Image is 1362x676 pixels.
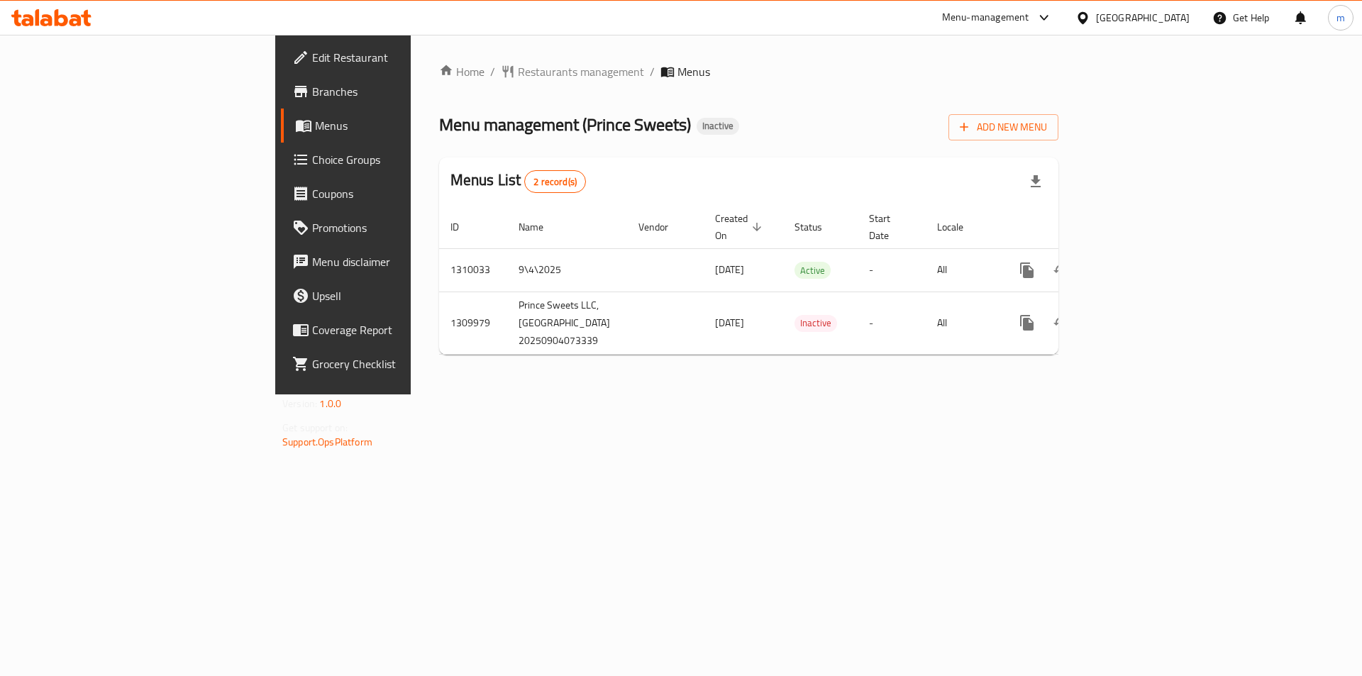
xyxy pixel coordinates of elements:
[1010,306,1044,340] button: more
[281,143,503,177] a: Choice Groups
[282,419,348,437] span: Get support on:
[312,253,492,270] span: Menu disclaimer
[794,315,837,331] span: Inactive
[926,292,999,354] td: All
[507,248,627,292] td: 9\4\2025
[439,109,691,140] span: Menu management ( Prince Sweets )
[319,394,341,413] span: 1.0.0
[715,260,744,279] span: [DATE]
[315,117,492,134] span: Menus
[1336,10,1345,26] span: m
[794,218,841,236] span: Status
[312,151,492,168] span: Choice Groups
[942,9,1029,26] div: Menu-management
[638,218,687,236] span: Vendor
[1010,253,1044,287] button: more
[312,321,492,338] span: Coverage Report
[715,314,744,332] span: [DATE]
[312,355,492,372] span: Grocery Checklist
[999,206,1158,249] th: Actions
[926,248,999,292] td: All
[650,63,655,80] li: /
[281,109,503,143] a: Menus
[1044,306,1078,340] button: Change Status
[869,210,909,244] span: Start Date
[677,63,710,80] span: Menus
[282,394,317,413] span: Version:
[715,210,766,244] span: Created On
[439,206,1158,355] table: enhanced table
[858,292,926,354] td: -
[312,287,492,304] span: Upsell
[281,40,503,74] a: Edit Restaurant
[312,185,492,202] span: Coupons
[439,63,1058,80] nav: breadcrumb
[524,170,586,193] div: Total records count
[519,218,562,236] span: Name
[281,74,503,109] a: Branches
[1044,253,1078,287] button: Change Status
[507,292,627,354] td: Prince Sweets LLC, [GEOGRAPHIC_DATA] 20250904073339
[501,63,644,80] a: Restaurants management
[450,218,477,236] span: ID
[312,49,492,66] span: Edit Restaurant
[1019,165,1053,199] div: Export file
[312,83,492,100] span: Branches
[858,248,926,292] td: -
[960,118,1047,136] span: Add New Menu
[312,219,492,236] span: Promotions
[282,433,372,451] a: Support.OpsPlatform
[518,63,644,80] span: Restaurants management
[281,211,503,245] a: Promotions
[1096,10,1190,26] div: [GEOGRAPHIC_DATA]
[281,177,503,211] a: Coupons
[525,175,585,189] span: 2 record(s)
[450,170,586,193] h2: Menus List
[281,245,503,279] a: Menu disclaimer
[281,279,503,313] a: Upsell
[794,262,831,279] span: Active
[281,347,503,381] a: Grocery Checklist
[794,315,837,332] div: Inactive
[937,218,982,236] span: Locale
[697,120,739,132] span: Inactive
[281,313,503,347] a: Coverage Report
[697,118,739,135] div: Inactive
[948,114,1058,140] button: Add New Menu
